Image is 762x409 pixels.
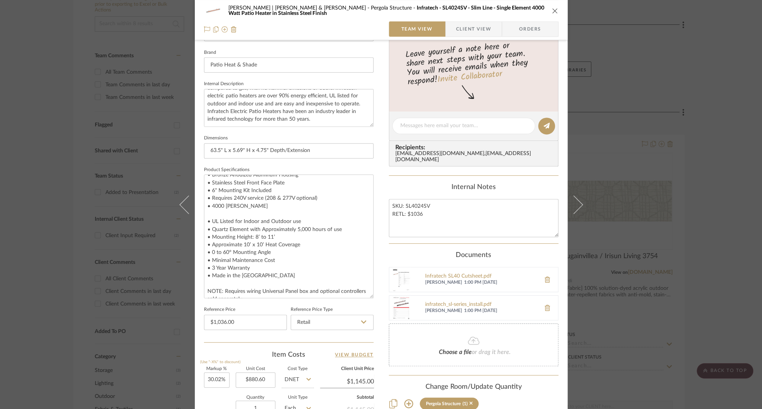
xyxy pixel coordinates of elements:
span: [PERSON_NAME] | [PERSON_NAME] & [PERSON_NAME] [228,5,371,11]
img: Infratech SL40 Cutsheet.pdf [389,267,414,292]
label: Unit Type [282,396,314,399]
div: Documents [389,251,558,260]
label: Product Specifications [204,168,249,172]
img: infratech_sl-series_install.pdf [389,296,414,320]
div: Pergola Structure [426,401,461,406]
span: or drag it here. [472,349,511,355]
img: Remove from project [231,26,237,32]
a: Infratech SL40 Cutsheet.pdf [425,273,537,280]
span: 1:00 PM [DATE] [464,308,537,314]
label: Reference Price [204,308,235,312]
span: 1:00 PM [DATE] [464,280,537,286]
span: Orders [511,21,550,37]
span: Infratech - SL4024SV - Slim Line - Single Element 4000 Watt Patio Heater in Stainless Steel Finish [228,5,544,16]
button: close [552,7,558,14]
span: Choose a file [439,349,472,355]
span: [PERSON_NAME] [425,308,462,314]
label: Markup % [204,367,230,371]
input: Enter Brand [204,57,374,73]
div: Internal Notes [389,183,558,192]
label: Subtotal [320,396,374,399]
div: [EMAIL_ADDRESS][DOMAIN_NAME] , [EMAIL_ADDRESS][DOMAIN_NAME] [395,151,555,163]
div: Item Costs [204,350,374,359]
label: Unit Cost [236,367,275,371]
input: Enter the dimensions of this item [204,143,374,158]
a: infratech_sl-series_install.pdf [425,302,537,308]
a: Invite Collaborator [437,67,502,86]
a: View Budget [335,350,374,359]
img: 9432868c-6d97-4739-b8ea-dffb130d52c1_48x40.jpg [204,3,222,18]
span: [PERSON_NAME] [425,280,462,286]
span: Pergola Structure [371,5,417,11]
span: Client View [456,21,491,37]
span: Team View [401,21,433,37]
label: Client Unit Price [320,367,374,371]
label: Dimensions [204,136,228,140]
label: Brand [204,51,216,55]
div: Change Room/Update Quantity [389,383,558,391]
span: Recipients: [395,144,555,151]
label: Reference Price Type [291,308,333,312]
label: Quantity [236,396,275,399]
label: Cost Type [282,367,314,371]
label: Internal Description [204,82,244,86]
div: Leave yourself a note here or share next steps with your team. You will receive emails when they ... [388,37,559,89]
div: (1) [463,401,468,406]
